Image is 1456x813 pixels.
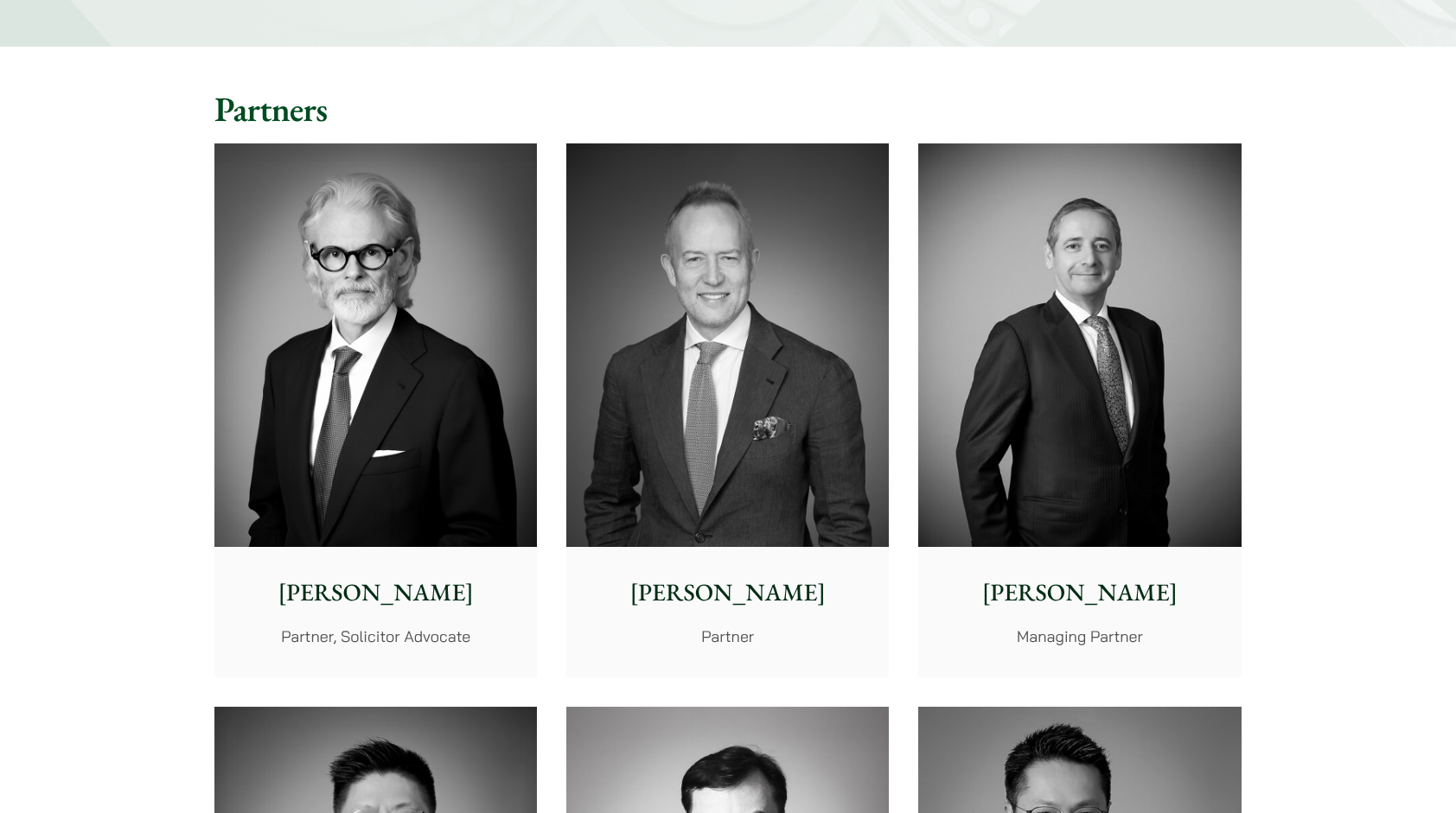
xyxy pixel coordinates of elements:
[228,575,523,611] p: [PERSON_NAME]
[918,143,1241,677] a: [PERSON_NAME] Managing Partner
[580,625,875,648] p: Partner
[580,575,875,611] p: [PERSON_NAME]
[214,88,1242,130] h2: Partners
[228,625,523,648] p: Partner, Solicitor Advocate
[932,575,1227,611] p: [PERSON_NAME]
[932,625,1227,648] p: Managing Partner
[566,143,889,677] a: [PERSON_NAME] Partner
[214,143,537,677] a: [PERSON_NAME] Partner, Solicitor Advocate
